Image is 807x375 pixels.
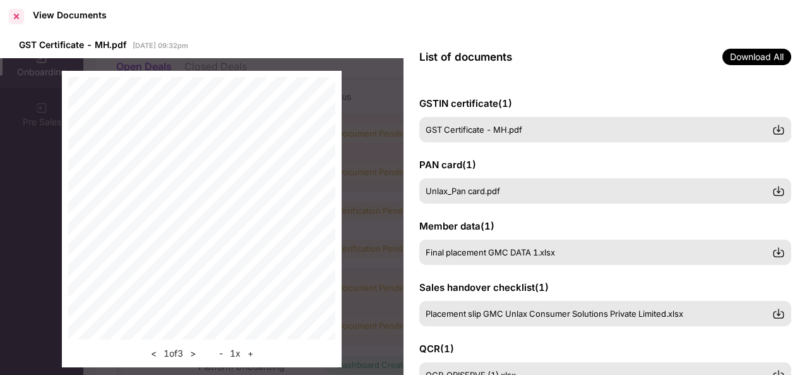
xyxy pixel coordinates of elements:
[426,247,555,257] span: Final placement GMC DATA 1.xlsx
[419,343,454,355] span: QCR ( 1 )
[19,39,126,50] span: GST Certificate - MH.pdf
[419,281,549,293] span: Sales handover checklist ( 1 )
[147,346,160,361] button: <
[147,346,200,361] div: 1 of 3
[419,51,512,63] span: List of documents
[426,125,522,135] span: GST Certificate - MH.pdf
[33,9,107,20] div: View Documents
[772,307,785,320] img: svg+xml;base64,PHN2ZyBpZD0iRG93bmxvYWQtMzJ4MzIiIHhtbG5zPSJodHRwOi8vd3d3LnczLm9yZy8yMDAwL3N2ZyIgd2...
[419,220,494,232] span: Member data ( 1 )
[186,346,200,361] button: >
[772,246,785,259] img: svg+xml;base64,PHN2ZyBpZD0iRG93bmxvYWQtMzJ4MzIiIHhtbG5zPSJodHRwOi8vd3d3LnczLm9yZy8yMDAwL3N2ZyIgd2...
[772,123,785,136] img: svg+xml;base64,PHN2ZyBpZD0iRG93bmxvYWQtMzJ4MzIiIHhtbG5zPSJodHRwOi8vd3d3LnczLm9yZy8yMDAwL3N2ZyIgd2...
[426,186,500,196] span: Unlax_Pan card.pdf
[133,41,188,50] span: [DATE] 09:32pm
[426,309,683,319] span: Placement slip GMC Unlax Consumer Solutions Private Limited.xlsx
[244,346,257,361] button: +
[419,159,476,171] span: PAN card ( 1 )
[722,49,791,65] span: Download All
[215,346,257,361] div: 1 x
[215,346,227,361] button: -
[419,97,512,109] span: GSTIN certificate ( 1 )
[772,185,785,197] img: svg+xml;base64,PHN2ZyBpZD0iRG93bmxvYWQtMzJ4MzIiIHhtbG5zPSJodHRwOi8vd3d3LnczLm9yZy8yMDAwL3N2ZyIgd2...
